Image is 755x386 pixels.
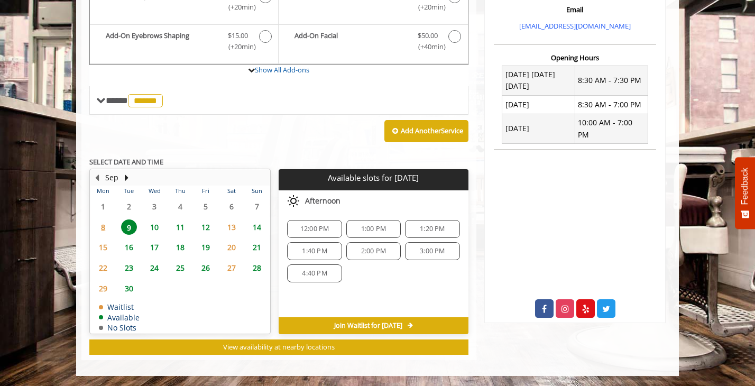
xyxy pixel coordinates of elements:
td: 8:30 AM - 7:00 PM [575,96,648,114]
span: $15.00 [228,30,248,41]
th: Fri [193,186,218,196]
td: [DATE] [502,114,575,144]
div: 1:20 PM [405,220,459,238]
td: Select day16 [116,237,141,258]
span: 13 [224,219,240,235]
span: 9 [121,219,137,235]
div: 1:40 PM [287,242,342,260]
td: Available [99,314,140,321]
span: 2:00 PM [361,247,386,255]
b: Add-On Eyebrows Shaping [106,30,217,52]
span: 1:00 PM [361,225,386,233]
span: 29 [95,281,111,296]
span: 27 [224,260,240,275]
td: Select day23 [116,258,141,278]
button: Next Month [122,172,131,183]
td: Select day21 [244,237,270,258]
span: 25 [172,260,188,275]
td: Select day25 [167,258,192,278]
td: 10:00 AM - 7:00 PM [575,114,648,144]
td: Select day20 [218,237,244,258]
span: 12:00 PM [300,225,329,233]
td: Select day11 [167,217,192,237]
label: Add-On Facial [284,30,462,55]
button: Feedback - Show survey [735,157,755,229]
td: Select day29 [90,278,116,299]
button: Previous Month [93,172,101,183]
td: Select day28 [244,258,270,278]
td: Waitlist [99,303,140,311]
td: Select day24 [142,258,167,278]
td: 8:30 AM - 7:30 PM [575,66,648,96]
td: Select day22 [90,258,116,278]
span: Join Waitlist for [DATE] [334,321,402,330]
div: 3:00 PM [405,242,459,260]
span: 28 [249,260,265,275]
span: 22 [95,260,111,275]
span: 18 [172,240,188,255]
span: 1:40 PM [302,247,327,255]
td: Select day10 [142,217,167,237]
th: Wed [142,186,167,196]
th: Sun [244,186,270,196]
img: afternoon slots [287,195,300,207]
div: 12:00 PM [287,220,342,238]
span: 15 [95,240,111,255]
b: Add-On Facial [294,30,407,52]
b: Add Another Service [401,126,463,135]
span: View availability at nearby locations [223,342,335,352]
th: Thu [167,186,192,196]
h3: Opening Hours [494,54,656,61]
a: [EMAIL_ADDRESS][DOMAIN_NAME] [519,21,631,31]
div: 2:00 PM [346,242,401,260]
span: 12 [198,219,214,235]
div: 4:40 PM [287,264,342,282]
td: Select day9 [116,217,141,237]
p: Available slots for [DATE] [283,173,464,182]
td: Select day19 [193,237,218,258]
span: 30 [121,281,137,296]
td: Select day12 [193,217,218,237]
th: Mon [90,186,116,196]
h3: Email [496,6,653,13]
td: Select day27 [218,258,244,278]
div: 1:00 PM [346,220,401,238]
span: 19 [198,240,214,255]
span: 26 [198,260,214,275]
span: 3:00 PM [420,247,445,255]
span: 21 [249,240,265,255]
td: No Slots [99,324,140,332]
span: (+20min ) [223,41,254,52]
td: Select day30 [116,278,141,299]
th: Tue [116,186,141,196]
td: Select day8 [90,217,116,237]
span: 16 [121,240,137,255]
td: Select day14 [244,217,270,237]
span: 14 [249,219,265,235]
td: Select day26 [193,258,218,278]
button: Add AnotherService [384,120,468,142]
span: 8 [95,219,111,235]
span: 4:40 PM [302,269,327,278]
span: $50.00 [418,30,438,41]
button: Sep [105,172,118,183]
span: (+20min ) [412,2,443,13]
span: 1:20 PM [420,225,445,233]
span: 17 [146,240,162,255]
b: SELECT DATE AND TIME [89,157,163,167]
td: Select day13 [218,217,244,237]
th: Sat [218,186,244,196]
span: (+40min ) [412,41,443,52]
span: Afternoon [305,197,340,205]
span: 10 [146,219,162,235]
td: Select day18 [167,237,192,258]
td: [DATE] [502,96,575,114]
span: 24 [146,260,162,275]
span: (+20min ) [223,2,254,13]
span: 23 [121,260,137,275]
span: 11 [172,219,188,235]
label: Add-On Eyebrows Shaping [95,30,273,55]
td: Select day17 [142,237,167,258]
span: 20 [224,240,240,255]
